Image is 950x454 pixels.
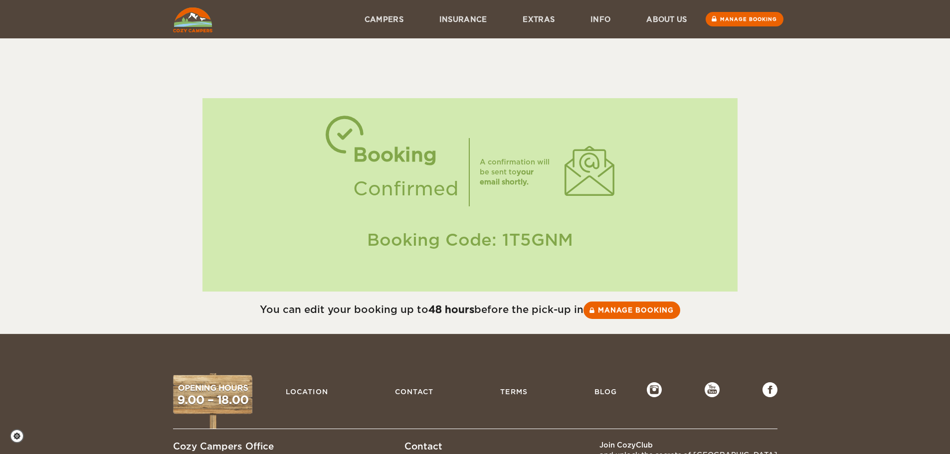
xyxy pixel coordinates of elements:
div: Cozy Campers Office [173,440,357,453]
a: Terms [495,382,533,401]
a: Location [281,382,333,401]
div: Booking [353,138,459,172]
a: Cookie settings [10,429,30,443]
a: Manage booking [583,302,680,319]
div: Contact [404,440,581,453]
div: You can edit your booking up to before the pick-up in [173,302,767,319]
img: Cozy Campers [173,7,212,32]
strong: 48 hours [428,303,474,315]
div: A confirmation will be sent to [480,157,555,187]
div: Confirmed [353,172,459,206]
div: Booking Code: 1T5GNM [212,228,728,252]
a: Contact [390,382,438,401]
a: Blog [589,382,622,401]
div: Join CozyClub [599,440,777,450]
a: Manage booking [706,12,783,26]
